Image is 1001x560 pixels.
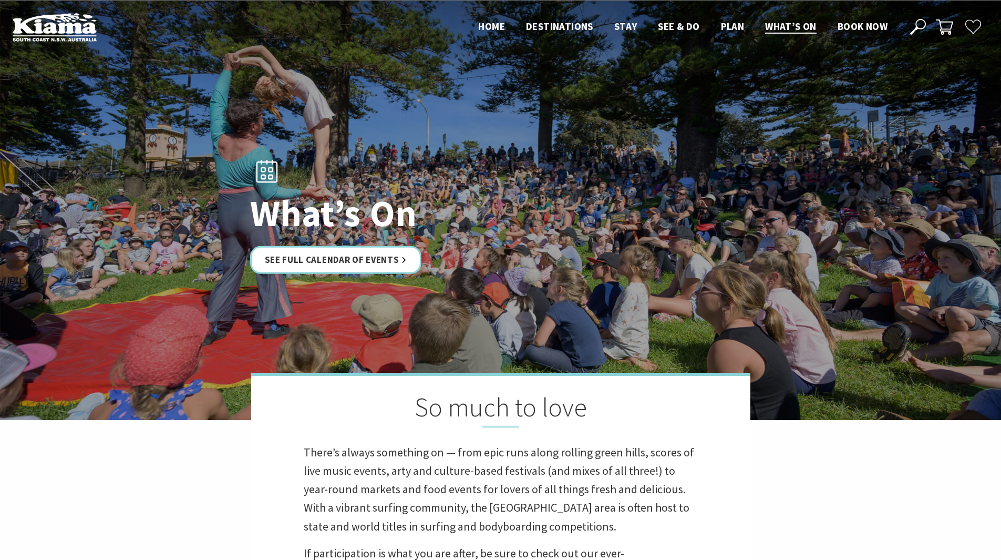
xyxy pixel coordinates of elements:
[304,443,698,536] p: There’s always something on — from epic runs along rolling green hills, scores of live music even...
[838,20,888,33] span: Book now
[478,20,505,33] span: Home
[304,392,698,427] h2: So much to love
[721,20,745,33] span: Plan
[468,18,898,36] nav: Main Menu
[765,20,817,33] span: What’s On
[658,20,699,33] span: See & Do
[526,20,593,33] span: Destinations
[13,13,97,42] img: Kiama Logo
[614,20,637,33] span: Stay
[250,192,547,233] h1: What’s On
[250,246,422,273] a: See Full Calendar of Events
